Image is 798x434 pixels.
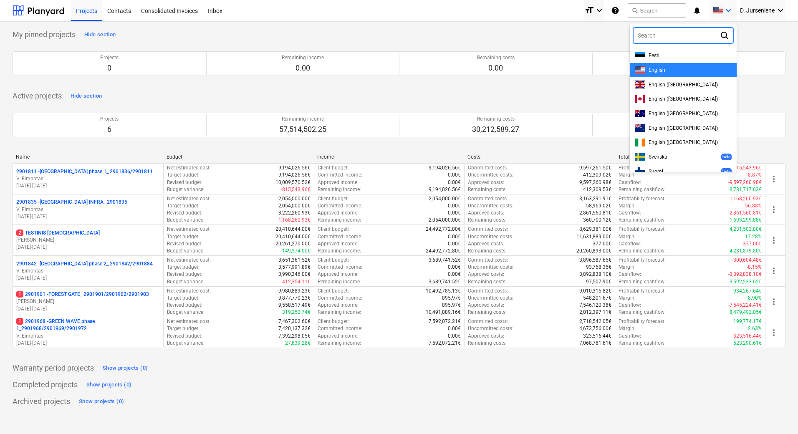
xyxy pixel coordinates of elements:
span: English ([GEOGRAPHIC_DATA]) [649,96,718,102]
span: Suomi [649,169,663,174]
span: D. Jurseniene [740,7,775,14]
span: English ([GEOGRAPHIC_DATA]) [649,139,718,145]
span: English [649,67,665,73]
span: Eesti [649,53,659,58]
p: beta [722,154,730,159]
span: English ([GEOGRAPHIC_DATA]) [649,111,718,116]
i: keyboard_arrow_down [775,5,785,15]
iframe: Chat Widget [756,394,798,434]
span: English ([GEOGRAPHIC_DATA]) [649,125,718,131]
p: beta [722,169,730,174]
span: English ([GEOGRAPHIC_DATA]) [649,82,718,88]
span: Svenska [649,154,667,160]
